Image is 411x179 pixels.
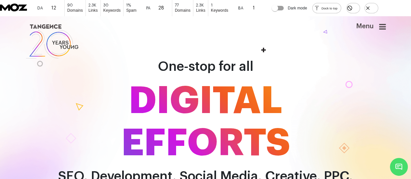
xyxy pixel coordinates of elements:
div: Dock to top [312,3,341,13]
h2: Number of unique pages linking to a target. Two or more links from the same page on a website are... [196,3,205,7]
img: logo SVG [25,23,79,60]
span: 1 [211,3,212,7]
p: Keywords [211,7,228,13]
span: 30 [103,3,109,7]
h2: Represents the percentage of sites with similar features we've found to be penalized or banned by... [126,3,136,7]
h1: DA [37,6,43,10]
h1: BA [238,6,243,10]
text: 28 [158,6,164,10]
p: Spam [126,7,136,13]
text: 12 [51,6,56,10]
div: Close toolbar [365,3,378,13]
span: 2.3K [88,3,96,7]
h2: Number of keywords for which this site ranks within the top 50 positions on Google US. [103,3,121,7]
p: Links [196,7,205,13]
h2: Number of unique external linking domains. Two or more links from the same website are counted as... [175,3,190,7]
span: 77 [175,3,179,7]
span: One-stop for all [158,60,253,73]
span: Dark mode [288,5,307,11]
span: Dock to top [318,6,341,10]
span: Chat Widget [390,158,408,176]
span: 1% [126,3,131,7]
p: Domains [67,7,83,13]
h1: PA [146,6,150,10]
span: DIGITAL EFFORTS [20,80,391,164]
h2: Number of keywords for which this site ranks within the top 50 positions on Google US. [211,3,228,7]
p: Domains [175,7,190,13]
h2: Number of unique external linking domains. Two or more links from the same website are counted as... [67,3,83,7]
span: 90 [67,3,73,7]
svg: Close toolbar [365,5,371,11]
span: 2.3K [196,3,204,7]
h2: Number of unique pages linking to a target. Two or more links from the same page on a website are... [88,3,98,7]
p: Links [88,7,98,13]
p: Keywords [103,7,121,13]
text: 1 [253,6,255,10]
svg: Hide MozBar on this domain [347,5,353,11]
div: Hide MozBar on this domain [346,3,360,13]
